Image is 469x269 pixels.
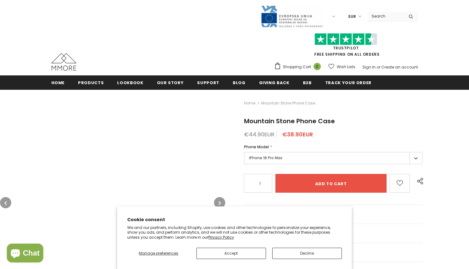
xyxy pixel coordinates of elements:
[261,99,315,107] span: Mountain Stone Phone Case
[117,75,143,89] a: Lookbook
[274,36,418,57] span: FREE SHIPPING ON ALL ORDERS
[274,62,324,72] a: Shopping Cart 0
[233,75,246,89] a: Blog
[244,117,335,125] span: Mountain Stone Phone Case
[244,144,269,150] span: Phone Model
[78,75,104,89] a: Products
[127,225,342,240] p: We and our partners, including Shopify, use cookies and other technologies to personalize your ex...
[275,174,387,193] input: Add to cart
[5,244,45,264] inbox-online-store-chat: Shopify online store chat
[377,64,380,70] span: or
[325,75,372,89] a: Track your order
[348,13,356,20] span: EUR
[261,5,323,28] img: Javni Razpis
[314,63,321,70] span: 0
[333,45,359,51] a: Trustpilot
[197,75,219,89] a: support
[261,13,323,19] a: Javni Razpis
[368,12,404,21] input: Search Site
[78,80,104,86] span: Products
[117,80,143,86] span: Lookbook
[381,64,418,70] a: Create an account
[208,235,234,240] a: Privacy Policy
[244,99,255,107] a: Home
[244,152,423,164] label: iPhone 16 Pro Max
[315,33,377,45] img: Trust Pilot Stars
[244,205,423,224] a: General Questions
[139,251,178,256] span: Manage preferences
[259,80,289,86] span: Giving back
[303,80,312,86] span: B2B
[337,64,355,70] span: Wish Lists
[127,216,342,223] h2: Cookie consent
[157,75,184,89] a: Our Story
[233,80,246,86] span: Blog
[325,80,372,86] span: Track your order
[127,248,190,259] button: Manage preferences
[196,248,266,259] button: Accept
[157,80,184,86] span: Our Story
[272,248,342,259] button: Decline
[51,80,65,86] span: Home
[282,130,313,138] span: €38.90EUR
[283,64,311,70] span: Shopping Cart
[303,75,312,89] a: B2B
[197,80,219,86] span: support
[244,130,274,138] span: €44.90EUR
[51,75,65,89] a: Home
[51,53,76,71] img: MMORE Cases
[259,75,289,89] a: Giving back
[328,61,355,72] a: Wish Lists
[362,64,376,70] a: Sign In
